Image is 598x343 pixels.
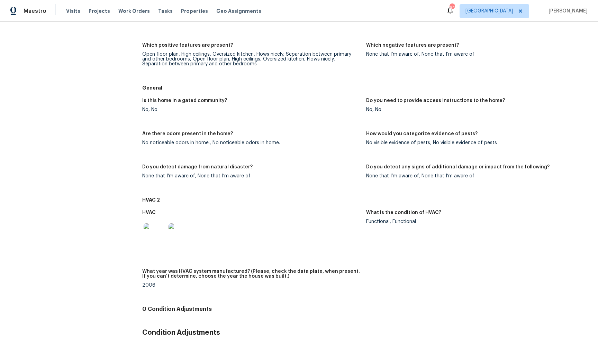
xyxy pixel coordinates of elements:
[450,4,454,11] div: 64
[366,174,584,178] div: None that I’m aware of, None that I’m aware of
[465,8,513,15] span: [GEOGRAPHIC_DATA]
[546,8,588,15] span: [PERSON_NAME]
[366,107,584,112] div: No, No
[366,52,584,57] div: None that I’m aware of, None that I’m aware of
[142,306,590,313] h4: 0 Condition Adjustments
[142,43,233,48] h5: Which positive features are present?
[142,131,233,136] h5: Are there odors present in the home?
[366,165,550,169] h5: Do you detect any signs of additional damage or impact from the following?
[142,98,227,103] h5: Is this home in a gated community?
[142,283,360,288] div: 2006
[142,140,360,145] div: No noticeable odors in home., No noticeable odors in home.
[142,84,590,91] h5: General
[366,131,478,136] h5: How would you categorize evidence of pests?
[142,210,156,215] h5: HVAC
[118,8,150,15] span: Work Orders
[158,9,173,13] span: Tasks
[142,174,360,178] div: None that I’m aware of, None that I’m aware of
[366,140,584,145] div: No visible evidence of pests, No visible evidence of pests
[24,8,46,15] span: Maestro
[216,8,261,15] span: Geo Assignments
[366,219,584,224] div: Functional, Functional
[142,329,590,336] h3: Condition Adjustments
[366,98,505,103] h5: Do you need to provide access instructions to the home?
[142,52,360,66] div: Open floor plan, High ceilings, Oversized kitchen, Flows nicely, Separation between primary and o...
[142,269,360,279] h5: What year was HVAC system manufactured? (Please, check the data plate, when present. If you can't...
[181,8,208,15] span: Properties
[142,165,253,169] h5: Do you detect damage from natural disaster?
[142,196,590,203] h5: HVAC 2
[142,107,360,112] div: No, No
[366,43,459,48] h5: Which negative features are present?
[66,8,80,15] span: Visits
[89,8,110,15] span: Projects
[366,210,441,215] h5: What is the condition of HVAC?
